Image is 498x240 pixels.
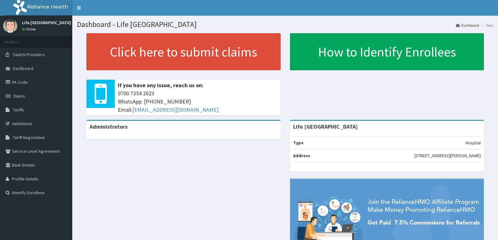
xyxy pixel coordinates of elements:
b: If you have any issue, reach us on: [118,82,204,89]
p: Hospital [465,140,481,146]
a: Click here to submit claims [86,33,281,70]
p: Life [GEOGRAPHIC_DATA] [22,20,71,25]
b: Type [293,140,304,146]
span: Claims [13,93,25,99]
p: [STREET_ADDRESS][PERSON_NAME] [414,152,481,159]
span: Dashboard [13,66,33,71]
h1: Dashboard - Life [GEOGRAPHIC_DATA] [77,20,493,29]
span: 0700 7354 2623 WhatsApp: [PHONE_NUMBER] Email: [118,89,277,114]
a: Online [22,27,37,31]
b: Administrators [90,123,128,130]
a: How to Identify Enrollees [290,33,484,70]
img: User Image [3,19,17,33]
span: Switch Providers [13,52,45,57]
li: Here [480,23,493,28]
span: Tariffs [13,107,24,113]
span: Tariff Negotiation [13,135,45,140]
a: Dashboard [456,23,479,28]
a: [EMAIL_ADDRESS][DOMAIN_NAME] [132,106,219,113]
b: Address [293,153,310,158]
strong: Life [GEOGRAPHIC_DATA] [293,123,358,130]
